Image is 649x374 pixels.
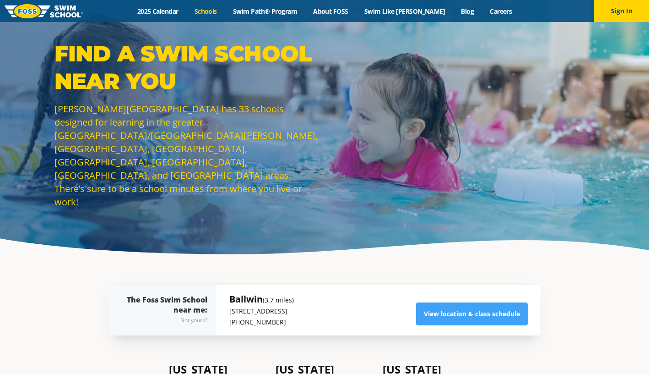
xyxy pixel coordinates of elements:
[305,7,357,16] a: About FOSS
[54,40,320,95] p: Find a Swim School Near You
[54,102,320,209] p: [PERSON_NAME][GEOGRAPHIC_DATA] has 33 schools designed for learning in the greater [GEOGRAPHIC_DA...
[127,315,207,326] div: Not yours?
[356,7,453,16] a: Swim Like [PERSON_NAME]
[263,296,294,304] small: (3.7 miles)
[416,302,528,325] a: View location & class schedule
[229,306,294,317] p: [STREET_ADDRESS]
[5,4,83,18] img: FOSS Swim School Logo
[453,7,482,16] a: Blog
[229,293,294,306] h5: Ballwin
[129,7,186,16] a: 2025 Calendar
[482,7,520,16] a: Careers
[225,7,305,16] a: Swim Path® Program
[186,7,225,16] a: Schools
[127,295,207,326] div: The Foss Swim School near me:
[229,317,294,328] p: [PHONE_NUMBER]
